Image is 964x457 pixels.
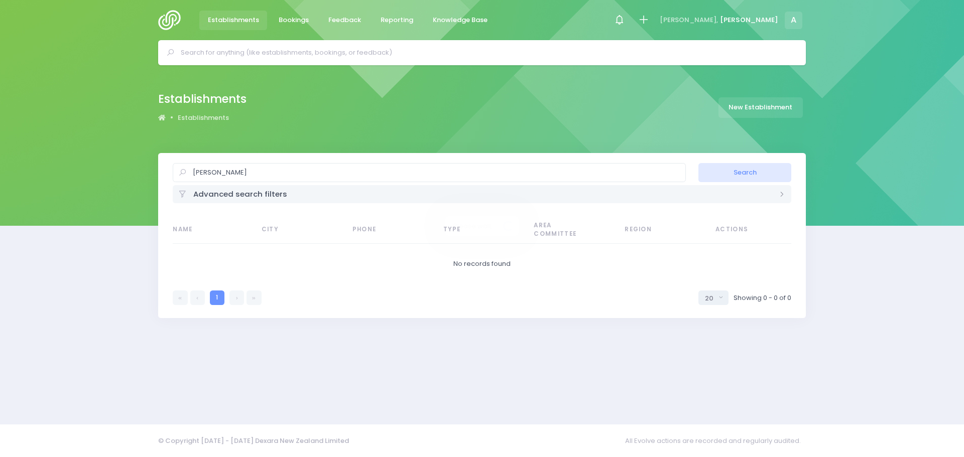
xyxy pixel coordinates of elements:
[199,11,267,30] a: Establishments
[625,431,806,450] span: All Evolve actions are recorded and regularly audited.
[181,45,792,60] input: Search for anything (like establishments, bookings, or feedback)
[158,92,247,106] h2: Establishments
[372,11,421,30] a: Reporting
[424,11,496,30] a: Knowledge Base
[208,15,259,25] span: Establishments
[279,15,309,25] span: Bookings
[158,10,187,30] img: Logo
[320,11,369,30] a: Feedback
[173,163,686,182] input: Search...
[785,12,802,29] span: A
[178,113,229,123] a: Establishments
[381,15,413,25] span: Reporting
[173,185,791,203] div: Advanced search filters
[433,15,488,25] span: Knowledge Base
[270,11,317,30] a: Bookings
[328,15,361,25] span: Feedback
[718,97,803,118] a: New Establishment
[720,15,778,25] span: [PERSON_NAME]
[660,15,718,25] span: [PERSON_NAME],
[158,436,349,445] span: © Copyright [DATE] - [DATE] Dexara New Zealand Limited
[698,163,791,182] button: Search
[445,216,503,236] span: Please wait...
